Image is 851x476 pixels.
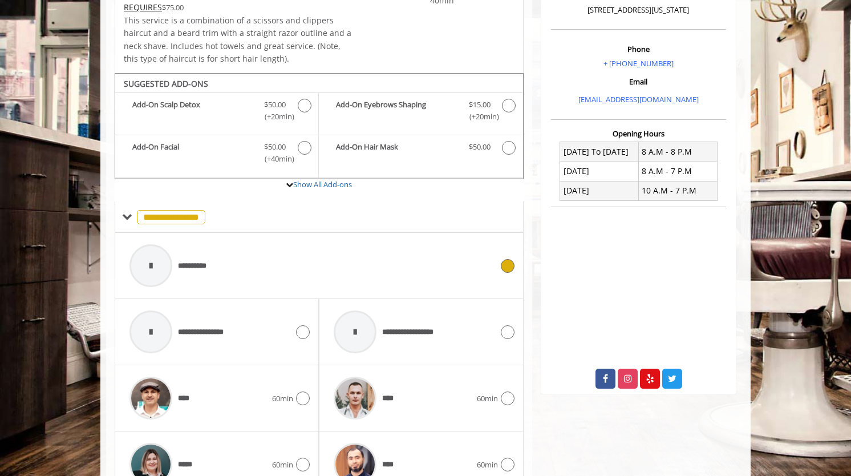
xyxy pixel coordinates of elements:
[124,78,208,89] b: SUGGESTED ADD-ONS
[124,2,162,13] span: This service needs some Advance to be paid before we block your appointment
[638,181,717,200] td: 10 A.M - 7 P.M
[551,130,726,138] h3: Opening Hours
[560,162,639,181] td: [DATE]
[325,99,517,126] label: Add-On Eyebrows Shaping
[124,14,353,66] p: This service is a combination of a scissors and clippers haircut and a beard trim with a straight...
[336,141,457,155] b: Add-On Hair Mask
[578,94,699,104] a: [EMAIL_ADDRESS][DOMAIN_NAME]
[132,141,253,165] b: Add-On Facial
[272,459,293,471] span: 60min
[554,4,723,16] p: [STREET_ADDRESS][US_STATE]
[121,141,313,168] label: Add-On Facial
[638,162,717,181] td: 8 A.M - 7 P.M
[258,153,292,165] span: (+40min )
[560,181,639,200] td: [DATE]
[477,393,498,405] span: 60min
[336,99,457,123] b: Add-On Eyebrows Shaping
[264,99,286,111] span: $50.00
[132,99,253,123] b: Add-On Scalp Detox
[477,459,498,471] span: 60min
[560,142,639,162] td: [DATE] To [DATE]
[115,73,524,179] div: The Made Man Haircut And Beard Trim Add-onS
[463,111,496,123] span: (+20min )
[293,179,352,189] a: Show All Add-ons
[603,58,674,68] a: + [PHONE_NUMBER]
[272,393,293,405] span: 60min
[638,142,717,162] td: 8 A.M - 8 P.M
[264,141,286,153] span: $50.00
[554,78,723,86] h3: Email
[124,1,353,14] div: $75.00
[121,99,313,126] label: Add-On Scalp Detox
[469,99,491,111] span: $15.00
[469,141,491,153] span: $50.00
[554,45,723,53] h3: Phone
[258,111,292,123] span: (+20min )
[325,141,517,158] label: Add-On Hair Mask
